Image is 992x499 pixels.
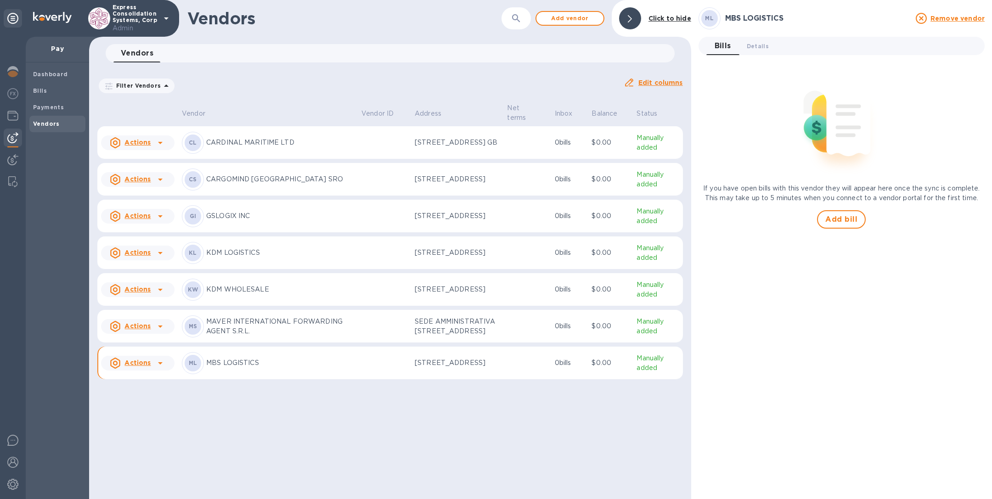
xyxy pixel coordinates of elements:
p: MBS LOGISTICS [206,358,354,368]
button: Add bill [817,210,866,229]
b: Click to hide [648,15,691,22]
p: $0.00 [592,321,629,331]
b: Dashboard [33,71,68,78]
b: Payments [33,104,64,111]
p: [STREET_ADDRESS] [415,285,500,294]
b: Vendors [33,120,60,127]
u: Actions [124,359,151,366]
p: Manually added [637,170,679,189]
b: ML [189,359,197,366]
p: Filter Vendors [113,82,161,90]
span: Vendor [182,109,217,118]
u: Actions [124,249,151,256]
p: Manually added [637,243,679,263]
span: Balance [592,109,629,118]
p: 0 bills [555,321,585,331]
p: Vendor [182,109,205,118]
span: Vendor ID [361,109,406,118]
p: Manually added [637,207,679,226]
div: Unpin categories [4,9,22,28]
p: Manually added [637,280,679,299]
span: Inbox [555,109,585,118]
p: KDM WHOLESALE [206,285,354,294]
b: CS [189,176,197,183]
p: [STREET_ADDRESS] GB [415,138,500,147]
span: Add bill [825,214,857,225]
p: Express Consolidation Systems, Corp [113,4,158,33]
h3: MBS LOGISTICS [725,14,910,23]
span: Details [747,41,769,51]
p: 0 bills [555,358,585,368]
b: GI [190,213,197,219]
p: 0 bills [555,138,585,147]
u: Actions [124,286,151,293]
p: $0.00 [592,174,629,184]
h1: Vendors [187,9,502,28]
p: $0.00 [592,248,629,258]
p: Pay [33,44,82,53]
p: 0 bills [555,211,585,221]
span: Vendors [121,47,153,60]
p: SEDE AMMINISTRATIVA [STREET_ADDRESS] [415,317,500,336]
u: Actions [124,322,151,330]
b: MS [189,323,197,330]
img: Wallets [7,110,18,121]
p: 0 bills [555,248,585,258]
p: GSLOGIX INC [206,211,354,221]
p: Net terms [507,103,535,123]
p: CARGOMIND [GEOGRAPHIC_DATA] SRO [206,174,354,184]
p: Status [637,109,657,118]
p: $0.00 [592,138,629,147]
p: KDM LOGISTICS [206,248,354,258]
p: [STREET_ADDRESS] [415,174,500,184]
button: Add vendor [535,11,604,26]
p: Inbox [555,109,573,118]
u: Remove vendor [930,15,985,22]
p: $0.00 [592,285,629,294]
b: Bills [33,87,47,94]
u: Actions [124,175,151,183]
p: [STREET_ADDRESS] [415,211,500,221]
b: KL [189,249,197,256]
span: Bills [715,39,731,52]
p: 0 bills [555,285,585,294]
b: CL [189,139,197,146]
img: Logo [33,12,72,23]
span: Address [415,109,453,118]
p: CARDINAL MARITIME LTD [206,138,354,147]
b: KW [188,286,198,293]
p: Manually added [637,317,679,336]
span: Add vendor [544,13,596,24]
p: Vendor ID [361,109,394,118]
span: Net terms [507,103,547,123]
p: 0 bills [555,174,585,184]
u: Actions [124,139,151,146]
p: Address [415,109,441,118]
p: Admin [113,23,158,33]
p: $0.00 [592,358,629,368]
u: Actions [124,212,151,219]
img: Foreign exchange [7,88,18,99]
p: Balance [592,109,617,118]
p: Manually added [637,353,679,373]
p: $0.00 [592,211,629,221]
p: If you have open bills with this vendor they will appear here once the sync is complete. This may... [699,184,985,203]
b: ML [705,15,714,22]
u: Edit columns [638,79,683,86]
p: [STREET_ADDRESS] [415,358,500,368]
p: MAVER INTERNATIONAL FORWARDING AGENT S.R.L. [206,317,354,336]
p: [STREET_ADDRESS] [415,248,500,258]
p: Manually added [637,133,679,152]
